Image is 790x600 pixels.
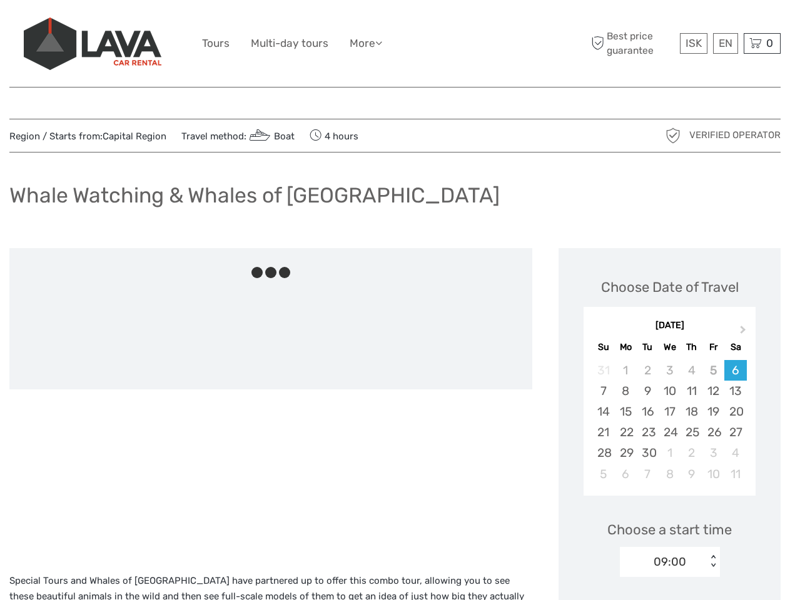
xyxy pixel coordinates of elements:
[615,442,637,463] div: Choose Monday, September 29th, 2025
[681,339,702,356] div: Th
[637,422,659,442] div: Choose Tuesday, September 23rd, 2025
[592,339,614,356] div: Su
[724,422,746,442] div: Choose Saturday, September 27th, 2025
[702,339,724,356] div: Fr
[681,381,702,401] div: Choose Thursday, September 11th, 2025
[637,401,659,422] div: Choose Tuesday, September 16th, 2025
[702,381,724,401] div: Choose Friday, September 12th, 2025
[588,29,677,57] span: Best price guarantee
[659,381,681,401] div: Choose Wednesday, September 10th, 2025
[713,33,738,54] div: EN
[637,442,659,463] div: Choose Tuesday, September 30th, 2025
[181,127,295,144] span: Travel method:
[724,442,746,463] div: Choose Saturday, October 4th, 2025
[9,182,500,208] h1: Whale Watching & Whales of [GEOGRAPHIC_DATA]
[707,555,718,568] div: < >
[584,319,756,332] div: [DATE]
[637,339,659,356] div: Tu
[702,360,724,381] div: Not available Friday, September 5th, 2025
[615,422,637,442] div: Choose Monday, September 22nd, 2025
[637,381,659,401] div: Choose Tuesday, September 9th, 2025
[702,422,724,442] div: Choose Friday, September 26th, 2025
[702,401,724,422] div: Choose Friday, September 19th, 2025
[689,129,781,142] span: Verified Operator
[592,360,614,381] div: Not available Sunday, August 31st, 2025
[724,381,746,401] div: Choose Saturday, September 13th, 2025
[587,360,751,484] div: month 2025-09
[724,360,746,381] div: Choose Saturday, September 6th, 2025
[592,401,614,422] div: Choose Sunday, September 14th, 2025
[601,277,739,297] div: Choose Date of Travel
[246,131,295,142] a: Boat
[24,17,161,70] img: 523-13fdf7b0-e410-4b32-8dc9-7907fc8d33f7_logo_big.jpg
[615,381,637,401] div: Choose Monday, September 8th, 2025
[681,422,702,442] div: Choose Thursday, September 25th, 2025
[681,360,702,381] div: Not available Thursday, September 4th, 2025
[724,401,746,422] div: Choose Saturday, September 20th, 2025
[702,464,724,484] div: Choose Friday, October 10th, 2025
[592,381,614,401] div: Choose Sunday, September 7th, 2025
[615,401,637,422] div: Choose Monday, September 15th, 2025
[659,464,681,484] div: Choose Wednesday, October 8th, 2025
[103,131,166,142] a: Capital Region
[659,442,681,463] div: Choose Wednesday, October 1st, 2025
[615,360,637,381] div: Not available Monday, September 1st, 2025
[592,442,614,463] div: Choose Sunday, September 28th, 2025
[724,464,746,484] div: Choose Saturday, October 11th, 2025
[686,37,702,49] span: ISK
[681,464,702,484] div: Choose Thursday, October 9th, 2025
[764,37,775,49] span: 0
[659,401,681,422] div: Choose Wednesday, September 17th, 2025
[663,126,683,146] img: verified_operator_grey_128.png
[659,422,681,442] div: Choose Wednesday, September 24th, 2025
[681,401,702,422] div: Choose Thursday, September 18th, 2025
[659,339,681,356] div: We
[592,422,614,442] div: Choose Sunday, September 21st, 2025
[637,360,659,381] div: Not available Tuesday, September 2nd, 2025
[350,34,382,52] a: More
[681,442,702,463] div: Choose Thursday, October 2nd, 2025
[734,322,754,342] button: Next Month
[615,339,637,356] div: Mo
[702,442,724,463] div: Choose Friday, October 3rd, 2025
[659,360,681,381] div: Not available Wednesday, September 3rd, 2025
[202,34,230,52] a: Tours
[615,464,637,484] div: Choose Monday, October 6th, 2025
[251,34,328,52] a: Multi-day tours
[310,127,358,144] span: 4 hours
[654,554,686,570] div: 09:00
[9,130,166,143] span: Region / Starts from:
[637,464,659,484] div: Choose Tuesday, October 7th, 2025
[607,520,732,539] span: Choose a start time
[592,464,614,484] div: Choose Sunday, October 5th, 2025
[724,339,746,356] div: Sa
